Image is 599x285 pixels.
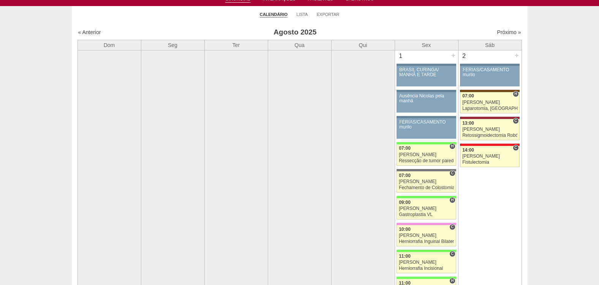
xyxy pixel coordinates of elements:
[397,90,456,92] div: Key: Aviso
[397,142,456,144] div: Key: Brasil
[399,254,411,259] span: 11:00
[450,50,457,60] div: +
[449,278,455,284] span: Hospital
[460,144,519,146] div: Key: Assunção
[460,117,519,119] div: Key: Sírio Libanês
[397,225,456,246] a: C 10:00 [PERSON_NAME] Herniorrafia Inguinal Bilateral
[449,197,455,203] span: Hospital
[397,169,456,171] div: Key: Santa Catarina
[399,266,454,271] div: Herniorrafia Incisional
[462,133,517,138] div: Retossigmoidectomia Robótica
[399,206,454,211] div: [PERSON_NAME]
[462,147,474,153] span: 14:00
[399,185,454,190] div: Fechamento de Colostomia ou Enterostomia
[460,146,519,167] a: C 14:00 [PERSON_NAME] Fistulectomia
[449,170,455,176] span: Consultório
[397,144,456,166] a: H 07:00 [PERSON_NAME] Ressecção de tumor parede abdominal pélvica
[397,118,456,139] a: FÉRIAS/CASAMENTO murilo
[397,116,456,118] div: Key: Aviso
[397,223,456,225] div: Key: Albert Einstein
[397,171,456,193] a: C 07:00 [PERSON_NAME] Fechamento de Colostomia ou Enterostomia
[397,196,456,198] div: Key: Brasil
[397,250,456,252] div: Key: Brasil
[449,251,455,257] span: Consultório
[513,145,518,151] span: Consultório
[514,50,520,60] div: +
[260,12,288,17] a: Calendário
[460,90,519,92] div: Key: Santa Joana
[399,179,454,184] div: [PERSON_NAME]
[399,227,411,232] span: 10:00
[458,40,522,50] th: Sáb
[395,40,458,50] th: Sex
[297,12,308,17] a: Lista
[184,27,406,38] h3: Agosto 2025
[397,252,456,273] a: C 11:00 [PERSON_NAME] Herniorrafia Incisional
[460,119,519,140] a: C 13:00 [PERSON_NAME] Retossigmoidectomia Robótica
[397,64,456,66] div: Key: Aviso
[399,173,411,178] span: 07:00
[77,40,141,50] th: Dom
[449,143,455,149] span: Hospital
[331,40,395,50] th: Qui
[462,106,517,111] div: Laparotomia, [GEOGRAPHIC_DATA], Drenagem, Bridas
[399,260,454,265] div: [PERSON_NAME]
[141,40,204,50] th: Seg
[397,66,456,86] a: BRASIL CURINGA/ MANHÃ E TARDE
[397,92,456,113] a: Ausência Nicolas pela manhã
[399,212,454,217] div: Gastroplastia VL
[449,224,455,230] span: Consultório
[460,64,519,66] div: Key: Aviso
[462,127,517,132] div: [PERSON_NAME]
[497,29,521,35] a: Próximo »
[399,67,454,77] div: BRASIL CURINGA/ MANHÃ E TARDE
[458,50,470,62] div: 2
[462,93,474,99] span: 07:00
[513,118,518,124] span: Consultório
[317,12,340,17] a: Exportar
[460,66,519,86] a: FÉRIAS/CASAMENTO murilo
[399,239,454,244] div: Herniorrafia Inguinal Bilateral
[463,67,517,77] div: FÉRIAS/CASAMENTO murilo
[397,198,456,219] a: H 09:00 [PERSON_NAME] Gastroplastia VL
[399,120,454,130] div: FÉRIAS/CASAMENTO murilo
[397,277,456,279] div: Key: Brasil
[399,200,411,205] span: 09:00
[462,121,474,126] span: 13:00
[462,100,517,105] div: [PERSON_NAME]
[513,91,518,97] span: Hospital
[399,233,454,238] div: [PERSON_NAME]
[395,50,407,62] div: 1
[399,146,411,151] span: 07:00
[460,92,519,113] a: H 07:00 [PERSON_NAME] Laparotomia, [GEOGRAPHIC_DATA], Drenagem, Bridas
[268,40,331,50] th: Qua
[399,158,454,163] div: Ressecção de tumor parede abdominal pélvica
[399,152,454,157] div: [PERSON_NAME]
[462,154,517,159] div: [PERSON_NAME]
[78,29,101,35] a: « Anterior
[204,40,268,50] th: Ter
[462,160,517,165] div: Fistulectomia
[399,94,454,103] div: Ausência Nicolas pela manhã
